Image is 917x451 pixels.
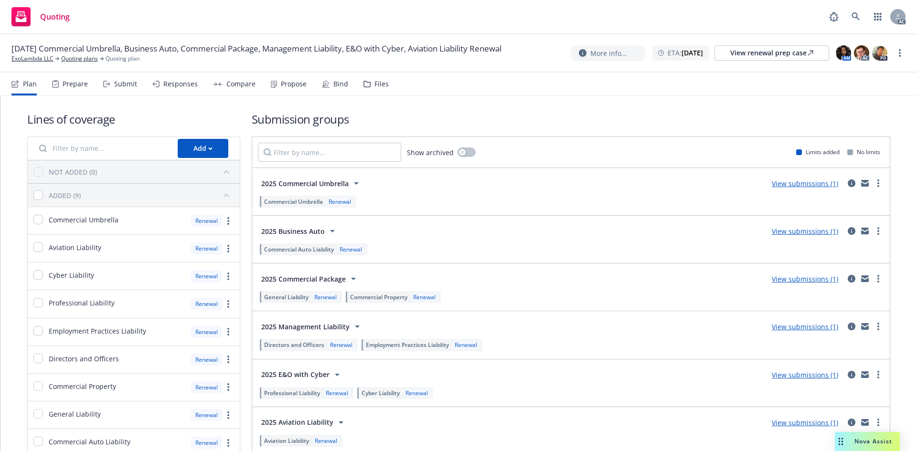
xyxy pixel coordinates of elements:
a: more [873,417,884,428]
span: Show archived [407,147,454,157]
span: [DATE] Commercial Umbrella, Business Auto, Commercial Package, Management Liability, E&O with Cyb... [11,43,501,54]
div: Propose [281,80,307,88]
a: more [894,47,906,59]
a: more [223,354,234,365]
a: more [223,243,234,254]
span: Commercial Auto Liability [49,437,130,447]
div: Renewal [453,341,479,349]
div: Renewal [191,298,223,310]
a: more [223,409,234,421]
strong: [DATE] [682,48,703,57]
a: Quoting plans [61,54,98,63]
div: Renewal [191,381,223,393]
a: more [873,225,884,237]
button: ADDED (9) [49,188,234,203]
a: circleInformation [846,225,857,237]
a: more [223,437,234,449]
span: Commercial Umbrella [264,198,323,206]
span: Cyber Liability [49,270,94,280]
span: Directors and Officers [49,354,119,364]
span: Quoting plan [106,54,139,63]
a: more [873,321,884,332]
a: more [873,273,884,284]
button: NOT ADDED (0) [49,164,234,179]
span: Cyber Liability [362,389,400,397]
button: More info... [571,45,645,61]
a: View submissions (1) [772,418,838,427]
div: Renewal [312,293,339,301]
span: ETA : [668,48,703,58]
span: General Liability [264,293,309,301]
div: Files [374,80,389,88]
a: mail [859,417,871,428]
span: More info... [590,48,627,58]
div: Renewal [191,354,223,366]
a: circleInformation [846,273,857,284]
a: Report a Bug [824,7,843,26]
span: 2025 Management Liability [261,322,350,332]
span: Commercial Property [49,381,116,391]
button: 2025 Management Liability [258,317,366,336]
span: Quoting [40,13,70,21]
div: Renewal [191,437,223,449]
button: Nova Assist [835,432,900,451]
a: Search [846,7,865,26]
span: Professional Liability [264,389,320,397]
a: View renewal prep case [714,45,829,61]
a: mail [859,321,871,332]
div: Compare [226,80,256,88]
a: mail [859,369,871,380]
span: Directors and Officers [264,341,324,349]
a: View submissions (1) [772,370,838,379]
div: Renewal [324,389,350,397]
a: more [223,298,234,310]
span: Commercial Property [350,293,407,301]
div: Responses [163,80,198,88]
a: circleInformation [846,178,857,189]
h1: Submission groups [252,111,890,127]
a: View submissions (1) [772,274,838,283]
div: ADDED (9) [49,190,81,200]
div: Bind [333,80,348,88]
button: 2025 E&O with Cyber [258,365,346,384]
div: Prepare [63,80,88,88]
a: mail [859,225,871,237]
span: General Liability [49,409,101,419]
a: more [223,271,234,282]
h1: Lines of coverage [27,111,240,127]
span: 2025 Commercial Umbrella [261,178,349,189]
div: View renewal prep case [730,46,813,60]
img: photo [854,45,869,61]
a: mail [859,273,871,284]
a: mail [859,178,871,189]
span: Aviation Liability [49,242,101,252]
span: 2025 E&O with Cyber [261,369,330,379]
div: Renewal [411,293,437,301]
span: Aviation Liability [264,437,309,445]
img: photo [872,45,887,61]
input: Filter by name... [33,139,172,158]
div: Renewal [404,389,430,397]
div: No limits [847,148,880,156]
a: circleInformation [846,321,857,332]
span: Commercial Umbrella [49,215,118,225]
span: Commercial Auto Liability [264,245,334,253]
button: 2025 Commercial Package [258,269,363,288]
img: photo [836,45,851,61]
div: Renewal [191,270,223,282]
div: Drag to move [835,432,847,451]
span: Employment Practices Liability [49,326,146,336]
span: 2025 Business Auto [261,226,325,236]
a: View submissions (1) [772,322,838,331]
div: Renewal [191,409,223,421]
a: Switch app [868,7,887,26]
div: Submit [114,80,137,88]
span: Professional Liability [49,298,115,308]
span: Employment Practices Liability [366,341,449,349]
div: Limits added [796,148,840,156]
div: Renewal [191,215,223,227]
div: Renewal [191,242,223,254]
a: more [223,215,234,227]
a: more [223,326,234,337]
div: NOT ADDED (0) [49,167,97,177]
